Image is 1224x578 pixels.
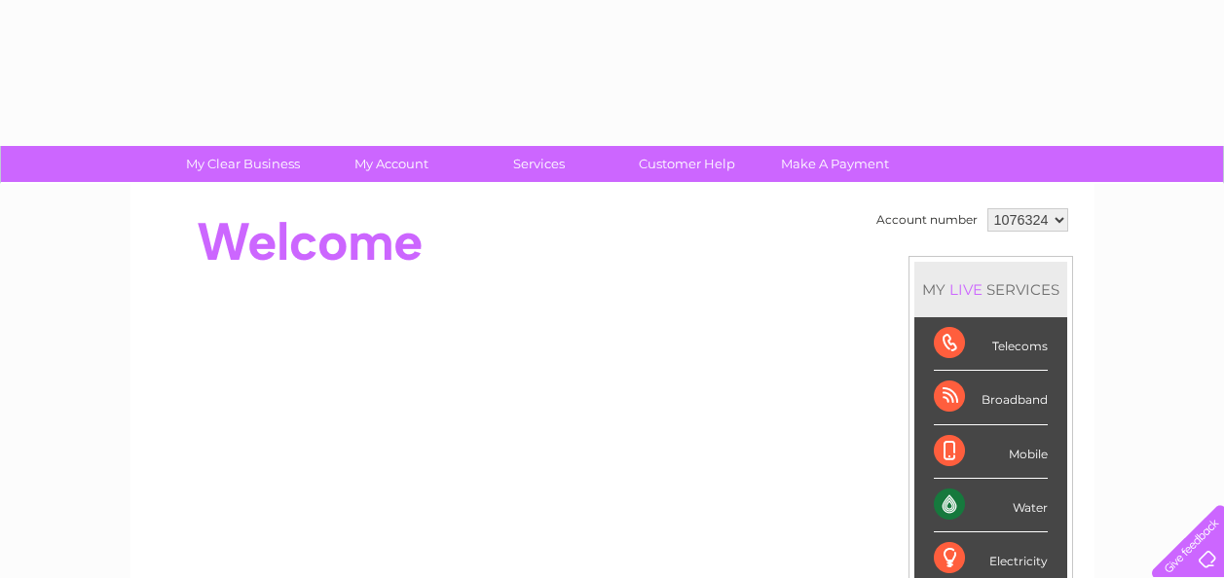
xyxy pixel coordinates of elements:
a: Customer Help [607,146,767,182]
a: Services [459,146,619,182]
div: Telecoms [934,317,1048,371]
div: Water [934,479,1048,532]
a: My Account [311,146,471,182]
td: Account number [872,203,983,236]
div: MY SERVICES [914,262,1067,317]
a: My Clear Business [163,146,323,182]
div: LIVE [946,280,986,299]
a: Make A Payment [755,146,915,182]
div: Mobile [934,425,1048,479]
div: Broadband [934,371,1048,424]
